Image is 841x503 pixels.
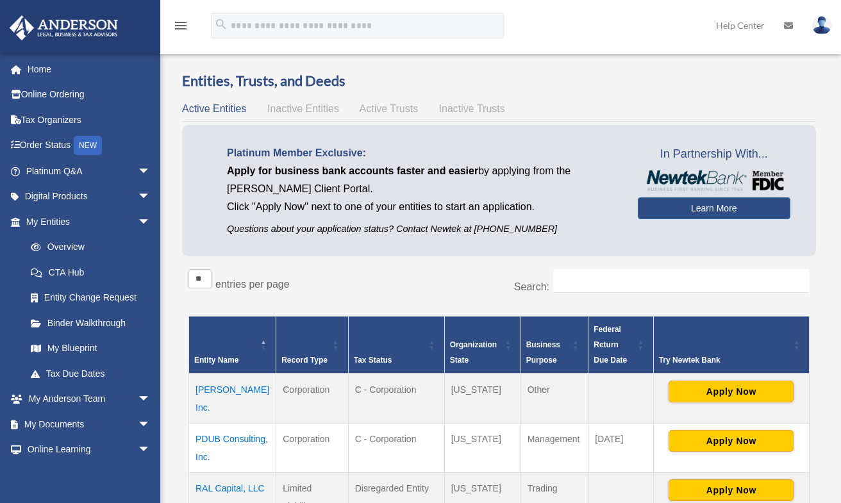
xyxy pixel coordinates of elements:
a: Tax Organizers [9,107,170,133]
span: arrow_drop_down [138,386,163,413]
i: menu [173,18,188,33]
span: Inactive Entities [267,103,339,114]
span: Active Entities [182,103,246,114]
td: [US_STATE] [444,374,520,424]
th: Record Type: Activate to sort [276,317,349,374]
span: Tax Status [354,356,392,365]
a: Platinum Q&Aarrow_drop_down [9,158,170,184]
td: [PERSON_NAME] Inc. [189,374,276,424]
td: Corporation [276,424,349,473]
span: In Partnership With... [638,144,790,165]
td: Management [520,424,588,473]
td: Other [520,374,588,424]
a: Tax Due Dates [18,361,163,386]
a: Entity Change Request [18,285,163,311]
td: [DATE] [588,424,653,473]
span: arrow_drop_down [138,411,163,438]
td: PDUB Consulting, Inc. [189,424,276,473]
a: menu [173,22,188,33]
a: My Blueprint [18,336,163,361]
td: [US_STATE] [444,424,520,473]
span: Apply for business bank accounts faster and easier [227,165,478,176]
th: Tax Status: Activate to sort [348,317,444,374]
th: Entity Name: Activate to invert sorting [189,317,276,374]
img: User Pic [812,16,831,35]
a: Home [9,56,170,82]
th: Organization State: Activate to sort [444,317,520,374]
a: CTA Hub [18,260,163,285]
label: entries per page [215,279,290,290]
span: Business Purpose [526,340,560,365]
span: Organization State [450,340,497,365]
span: Federal Return Due Date [594,325,627,365]
span: arrow_drop_down [138,209,163,235]
a: My Documentsarrow_drop_down [9,411,170,437]
a: Learn More [638,197,790,219]
h3: Entities, Trusts, and Deeds [182,71,816,91]
td: Corporation [276,374,349,424]
label: Search: [514,281,549,292]
a: Digital Productsarrow_drop_down [9,184,170,210]
span: Inactive Trusts [439,103,505,114]
span: Entity Name [194,356,238,365]
a: Online Ordering [9,82,170,108]
span: Active Trusts [360,103,419,114]
span: arrow_drop_down [138,437,163,463]
button: Apply Now [669,381,794,402]
a: My Anderson Teamarrow_drop_down [9,386,170,412]
a: My Entitiesarrow_drop_down [9,209,163,235]
span: arrow_drop_down [138,158,163,185]
i: search [214,17,228,31]
a: Binder Walkthrough [18,310,163,336]
p: Platinum Member Exclusive: [227,144,619,162]
th: Try Newtek Bank : Activate to sort [653,317,809,374]
a: Order StatusNEW [9,133,170,159]
td: C - Corporation [348,424,444,473]
button: Apply Now [669,430,794,452]
td: C - Corporation [348,374,444,424]
span: Record Type [281,356,328,365]
th: Federal Return Due Date: Activate to sort [588,317,653,374]
p: Questions about your application status? Contact Newtek at [PHONE_NUMBER] [227,221,619,237]
a: Online Learningarrow_drop_down [9,437,170,463]
div: NEW [74,136,102,155]
p: Click "Apply Now" next to one of your entities to start an application. [227,198,619,216]
a: Overview [18,235,157,260]
span: arrow_drop_down [138,184,163,210]
img: Anderson Advisors Platinum Portal [6,15,122,40]
img: NewtekBankLogoSM.png [644,170,784,191]
button: Apply Now [669,479,794,501]
p: by applying from the [PERSON_NAME] Client Portal. [227,162,619,198]
th: Business Purpose: Activate to sort [520,317,588,374]
div: Try Newtek Bank [659,352,790,368]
